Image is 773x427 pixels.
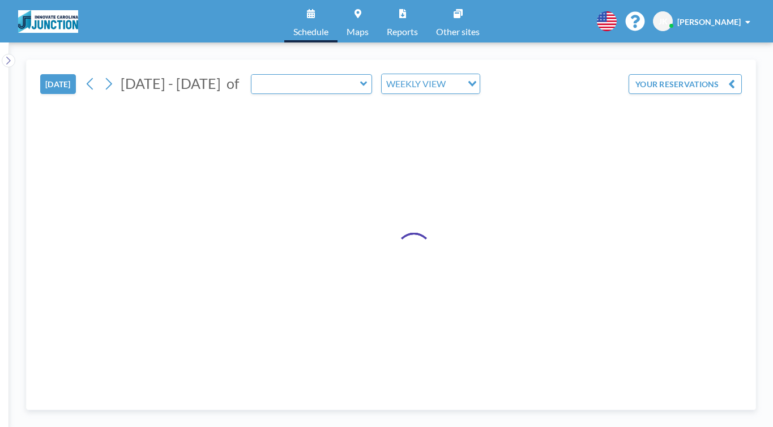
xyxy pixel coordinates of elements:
div: Search for option [382,74,480,93]
span: Maps [347,27,369,36]
span: JK [659,16,668,27]
button: [DATE] [40,74,76,94]
span: [PERSON_NAME] [677,17,741,27]
input: Search for option [449,76,461,91]
span: Reports [387,27,418,36]
span: WEEKLY VIEW [384,76,448,91]
img: organization-logo [18,10,78,33]
span: Schedule [293,27,328,36]
span: of [227,75,239,92]
span: [DATE] - [DATE] [121,75,221,92]
button: YOUR RESERVATIONS [629,74,742,94]
span: Other sites [436,27,480,36]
